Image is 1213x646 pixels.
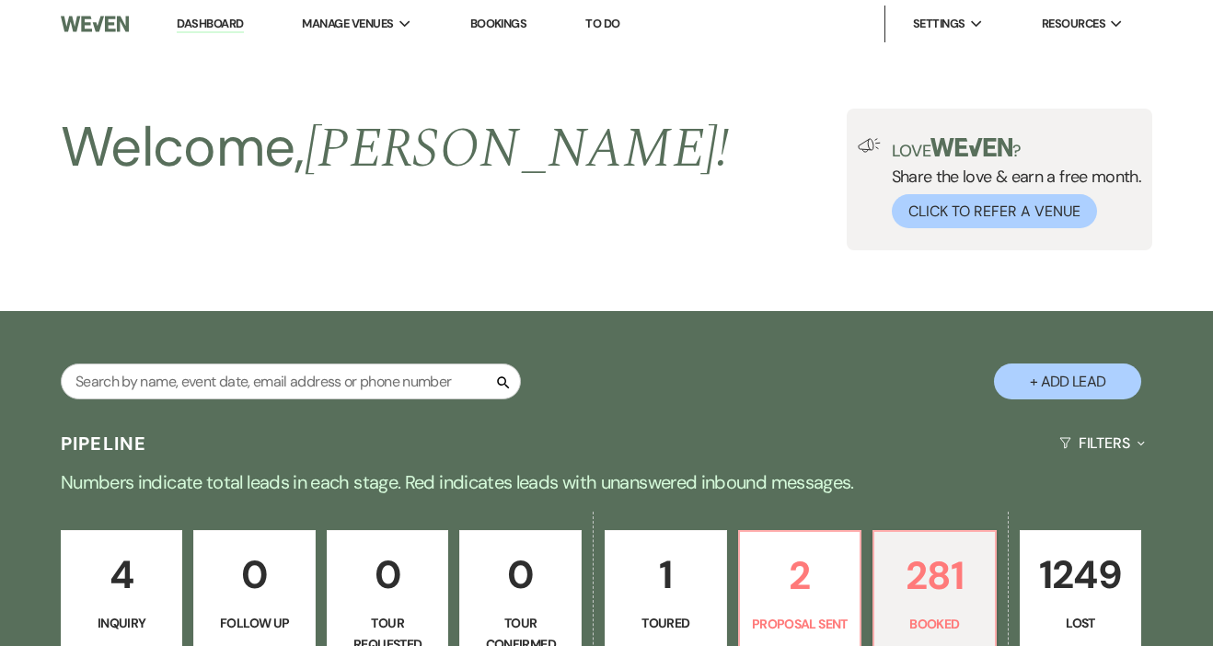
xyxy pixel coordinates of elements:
img: weven-logo-green.svg [930,138,1012,156]
p: 0 [471,544,570,606]
p: 0 [205,544,304,606]
p: Follow Up [205,613,304,633]
h3: Pipeline [61,431,147,456]
a: Bookings [470,16,527,31]
p: Booked [885,614,984,634]
button: Filters [1052,419,1152,467]
input: Search by name, event date, email address or phone number [61,363,521,399]
p: Love ? [892,138,1142,159]
a: Dashboard [177,16,243,33]
span: [PERSON_NAME] ! [305,107,730,191]
p: Lost [1032,613,1130,633]
p: 2 [751,545,849,606]
p: Inquiry [73,613,171,633]
p: 1249 [1032,544,1130,606]
p: 281 [885,545,984,606]
h2: Welcome, [61,109,730,188]
span: Manage Venues [302,15,393,33]
p: 0 [339,544,437,606]
p: Proposal Sent [751,614,849,634]
button: + Add Lead [994,363,1141,399]
img: loud-speaker-illustration.svg [858,138,881,153]
span: Resources [1042,15,1105,33]
button: Click to Refer a Venue [892,194,1097,228]
a: To Do [585,16,619,31]
p: 4 [73,544,171,606]
p: Toured [617,613,715,633]
p: 1 [617,544,715,606]
img: Weven Logo [61,5,130,43]
span: Settings [913,15,965,33]
div: Share the love & earn a free month. [881,138,1142,228]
